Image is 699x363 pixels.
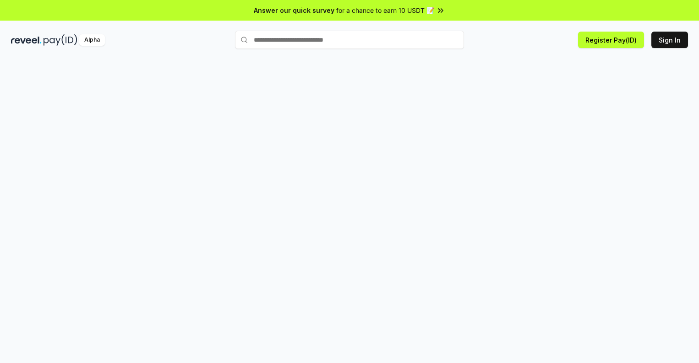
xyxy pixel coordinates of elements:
[651,32,688,48] button: Sign In
[79,34,105,46] div: Alpha
[578,32,644,48] button: Register Pay(ID)
[44,34,77,46] img: pay_id
[336,5,434,15] span: for a chance to earn 10 USDT 📝
[11,34,42,46] img: reveel_dark
[254,5,334,15] span: Answer our quick survey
